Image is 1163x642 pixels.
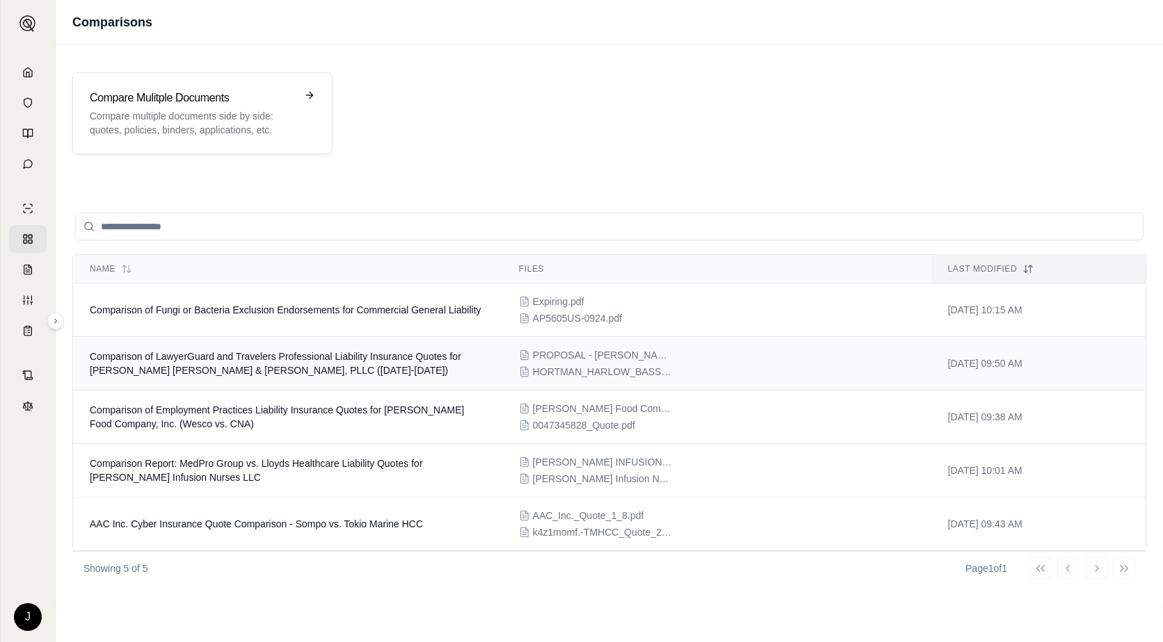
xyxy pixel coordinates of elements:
button: Expand sidebar [14,10,42,38]
td: [DATE] 10:01 AM [931,444,1146,497]
span: NoLa Infusion Nurses LLC - Allied Healthcare - 882025 21808 PM.pdf [533,472,672,486]
span: Comparison of Fungi or Bacteria Exclusion Endorsements for Commercial General Liability [90,304,481,315]
td: [DATE] 09:38 AM [931,390,1146,444]
td: [DATE] 10:15 AM [931,283,1146,337]
span: AAC Inc. Cyber Insurance Quote Comparison - Sompo vs. Tokio Marine HCC [90,518,423,529]
span: Comparison Report: MedPro Group vs. Lloyds Healthcare Liability Quotes for Nola Infusion Nurses LLC [90,458,423,483]
span: AP5605US-0924.pdf [533,311,622,325]
a: Chat [9,150,47,178]
span: AAC_Inc._Quote_1_8.pdf [533,509,644,522]
a: Prompt Library [9,120,47,147]
span: Comparison of LawyerGuard and Travelers Professional Liability Insurance Quotes for Hortman Harlo... [90,351,461,376]
a: Policy Comparisons [9,225,47,253]
h1: Comparisons [72,13,152,32]
td: [DATE] 09:50 AM [931,337,1146,390]
div: Page 1 of 1 [965,561,1007,575]
div: J [14,603,42,631]
span: Comparison of Employment Practices Liability Insurance Quotes for Brimhall Food Company, Inc. (We... [90,404,464,429]
span: Expiring.pdf [533,295,584,308]
span: NOLA INFUSION NURSES LLC-QUOTATION-TRANSACTION INFORMATION - RENEWAL QUOTE_42032943.PDF [533,455,672,469]
span: HORTMAN_HARLOW_BASSI_ROBINS_106389707_QUOTE_LETTER8.pdf [533,365,672,379]
div: Last modified [948,263,1129,274]
a: Single Policy [9,195,47,222]
span: Brimhall Food Company, Inc. - 2025-2026 - Quote.pdf [533,402,672,415]
a: Contract Analysis [9,361,47,389]
span: 0047345828_Quote.pdf [533,418,635,432]
a: Documents Vault [9,89,47,117]
p: Compare multiple documents side by side: quotes, policies, binders, applications, etc. [90,109,296,137]
th: Files [502,255,931,283]
span: PROPOSAL - Hortman Harlow Bassi Robinson & McDaniel, PLLC, 10-11-2025.pdf [533,348,672,362]
h3: Compare Mulitple Documents [90,90,296,106]
img: Expand sidebar [19,15,36,32]
a: Home [9,58,47,86]
a: Custom Report [9,286,47,314]
a: Claim Coverage [9,256,47,283]
a: Coverage Table [9,317,47,345]
div: Name [90,263,486,274]
button: Expand sidebar [47,313,64,329]
span: k4z1momf.-TMHCC_Quote_28205062.pdf [533,525,672,539]
td: [DATE] 09:43 AM [931,497,1146,551]
a: Legal Search Engine [9,392,47,420]
p: Showing 5 of 5 [83,561,148,575]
